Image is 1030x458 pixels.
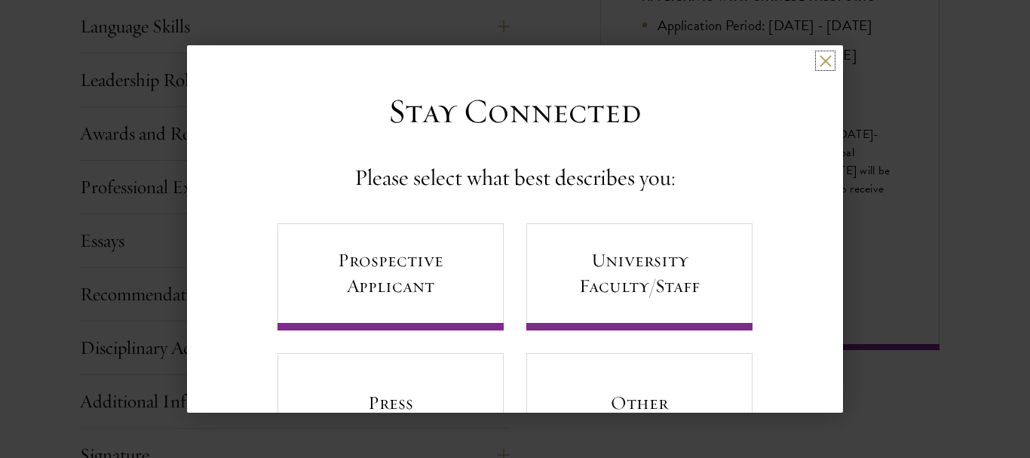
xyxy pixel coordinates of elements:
[526,223,753,330] a: University Faculty/Staff
[277,223,504,330] a: Prospective Applicant
[388,91,642,133] h3: Stay Connected
[354,163,676,193] h4: Please select what best describes you:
